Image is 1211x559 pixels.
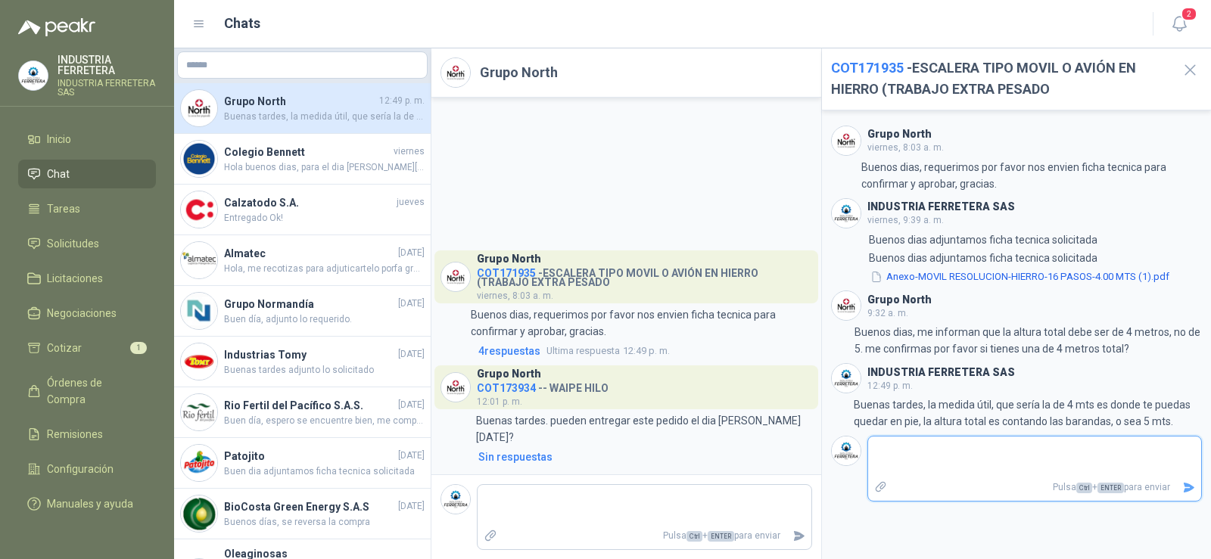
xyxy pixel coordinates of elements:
[181,242,217,278] img: Company Logo
[868,474,894,501] label: Adjuntar archivos
[478,449,553,465] div: Sin respuestas
[1176,474,1201,501] button: Enviar
[18,194,156,223] a: Tareas
[181,293,217,329] img: Company Logo
[19,61,48,90] img: Company Logo
[503,523,786,549] p: Pulsa + para enviar
[224,110,425,124] span: Buenas tardes, la medida útil, que sería la de 4 mts es donde te puedas quedar en pie, la altura ...
[480,62,558,83] h2: Grupo North
[867,308,908,318] span: 9:32 a. m.
[786,523,811,549] button: Enviar
[224,144,391,160] h4: Colegio Bennett
[832,126,861,155] img: Company Logo
[441,373,470,402] img: Company Logo
[869,269,1171,285] button: Anexo-MOVIL RESOLUCION-HIERRO-16 PASOS-4.00 MTS (1).pdf
[224,262,425,276] span: Hola, me recotizas para adjuticartelo porfa gracias
[181,495,217,532] img: Company Logo
[546,343,670,359] span: 12:49 p. m.
[477,290,553,301] span: viernes, 8:03 a. m.
[869,231,1097,248] p: Buenos dias adjuntamos ficha tecnica solicitada
[224,160,425,175] span: Hola buenos dias, para el dia [PERSON_NAME][DATE] en la tarde se estaria entregando el pedido!
[47,270,103,287] span: Licitaciones
[224,312,425,327] span: Buen día, adjunto lo requerido.
[477,263,812,286] h4: - ESCALERA TIPO MOVIL O AVIÓN EN HIERRO (TRABAJO EXTRA PESADO
[174,387,431,438] a: Company LogoRio Fertil del Pacífico S.A.S.[DATE]Buen día, espero se encuentre bien, me comparte f...
[224,397,395,414] h4: Rio Fertil del Pacífico S.A.S.
[47,426,103,443] span: Remisiones
[854,396,1202,430] p: Buenas tardes, la medida útil, que sería la de 4 mts es donde te puedas quedar en pie, la altura ...
[224,245,395,262] h4: Almatec
[441,485,470,514] img: Company Logo
[546,343,620,359] span: Ultima respuesta
[224,194,394,211] h4: Calzatodo S.A.
[832,436,861,465] img: Company Logo
[47,166,70,182] span: Chat
[832,199,861,228] img: Company Logo
[477,382,536,394] span: COT173934
[174,489,431,539] a: Company LogoBioCosta Green Energy S.A.S[DATE]Buenos días, se reversa la compra
[174,286,431,337] a: Company LogoGrupo Normandía[DATE]Buen día, adjunto lo requerido.
[398,449,425,463] span: [DATE]
[867,215,944,225] span: viernes, 9:39 a. m.
[831,60,904,76] span: COT171935
[18,368,156,414] a: Órdenes de Compra
[18,299,156,328] a: Negociaciones
[47,340,82,356] span: Cotizar
[832,364,861,393] img: Company Logo
[18,489,156,518] a: Manuales y ayuda
[471,306,811,340] p: Buenos dias, requerimos por favor nos envien ficha tecnica para confirmar y aprobar, gracias.
[379,94,425,108] span: 12:49 p. m.
[1181,7,1197,21] span: 2
[47,461,114,477] span: Configuración
[398,499,425,514] span: [DATE]
[174,438,431,489] a: Company LogoPatojito[DATE]Buen dia adjuntamos ficha tecnica solicitada
[893,474,1176,501] p: Pulsa + para enviar
[181,445,217,481] img: Company Logo
[224,211,425,225] span: Entregado Ok!
[477,267,536,279] span: COT171935
[181,90,217,126] img: Company Logo
[855,324,1202,357] p: Buenos dias, me informan que la altura total debe ser de 4 metros, no de 5. me confirmas por favo...
[224,296,395,312] h4: Grupo Normandía
[708,531,734,542] span: ENTER
[224,346,395,363] h4: Industrias Tomy
[181,343,217,380] img: Company Logo
[476,412,812,446] p: Buenas tardes. pueden entregar este pedido el dia [PERSON_NAME][DATE]?
[224,93,376,110] h4: Grupo North
[867,380,913,391] span: 12:49 p. m.
[18,420,156,449] a: Remisiones
[686,531,702,542] span: Ctrl
[867,368,1015,377] h3: INDUSTRIA FERRETERA SAS
[18,229,156,258] a: Solicitudes
[478,523,503,549] label: Adjuntar archivos
[867,203,1015,211] h3: INDUSTRIA FERRETERA SAS
[181,394,217,430] img: Company Logo
[224,363,425,377] span: Buenas tardes adjunto lo solicitado
[174,83,431,134] a: Company LogoGrupo North12:49 p. m.Buenas tardes, la medida útil, que sería la de 4 mts es donde t...
[861,159,1202,192] p: Buenos dias, requerimos por favor nos envien ficha tecnica para confirmar y aprobar, gracias.
[18,125,156,154] a: Inicio
[18,334,156,362] a: Cotizar1
[867,130,932,138] h3: Grupo North
[224,498,395,515] h4: BioCosta Green Energy S.A.S
[398,398,425,412] span: [DATE]
[398,246,425,260] span: [DATE]
[174,185,431,235] a: Company LogoCalzatodo S.A.juevesEntregado Ok!
[47,235,99,252] span: Solicitudes
[477,255,541,263] h3: Grupo North
[441,58,470,87] img: Company Logo
[1076,483,1092,493] span: Ctrl
[475,449,812,465] a: Sin respuestas
[832,291,861,320] img: Company Logo
[47,305,117,321] span: Negociaciones
[181,191,217,228] img: Company Logo
[181,141,217,177] img: Company Logo
[869,250,1171,266] p: Buenos dias adjuntamos ficha tecnica solicitada
[224,515,425,529] span: Buenos días, se reversa la compra
[47,495,133,512] span: Manuales y ayuda
[224,414,425,428] span: Buen día, espero se encuentre bien, me comparte foto por favor de la referencia cotizada
[224,464,425,479] span: Buen dia adjuntamos ficha tecnica solicitada
[174,134,431,185] a: Company LogoColegio BennettviernesHola buenos dias, para el dia [PERSON_NAME][DATE] en la tarde s...
[18,18,95,36] img: Logo peakr
[224,448,395,464] h4: Patojito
